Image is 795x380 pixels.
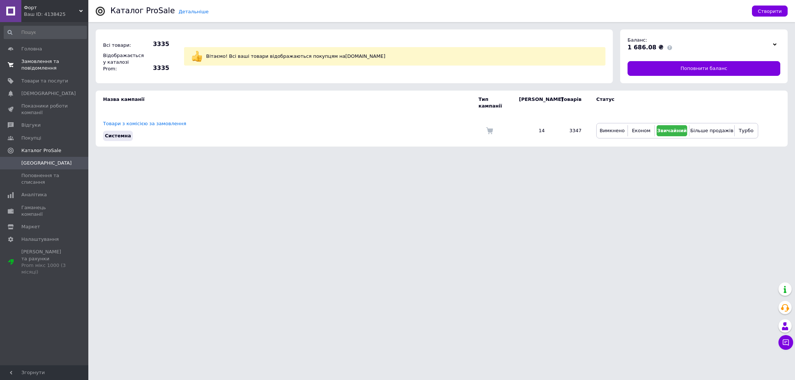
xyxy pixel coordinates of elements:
div: Вітаємо! Всі ваші товари відображаються покупцям на [DOMAIN_NAME] [204,51,600,61]
img: :+1: [191,51,202,62]
span: Аналітика [21,191,47,198]
span: Системна [105,133,131,138]
span: Гаманець компанії [21,204,68,218]
div: Всі товари: [101,40,142,50]
button: Економ [630,125,652,136]
span: Каталог ProSale [21,147,61,154]
span: Вимкнено [600,128,625,133]
span: [GEOGRAPHIC_DATA] [21,160,72,166]
img: Комісія за замовлення [486,127,493,134]
span: [PERSON_NAME] та рахунки [21,249,68,275]
span: Відгуки [21,122,40,129]
span: 3335 [144,40,169,48]
span: Маркет [21,224,40,230]
input: Пошук [4,26,87,39]
div: Відображається у каталозі Prom: [101,50,142,74]
span: Форт [24,4,79,11]
span: Поповнення та списання [21,172,68,186]
td: 14 [512,115,552,147]
div: Ваш ID: 4138425 [24,11,88,18]
span: Налаштування [21,236,59,243]
a: Детальніше [179,9,209,14]
span: Показники роботи компанії [21,103,68,116]
button: Турбо [736,125,756,136]
span: Товари та послуги [21,78,68,84]
td: Тип кампанії [478,91,512,115]
span: Економ [632,128,650,133]
span: Звичайний [657,128,687,133]
div: Prom мікс 1000 (3 місяці) [21,262,68,275]
td: [PERSON_NAME] [512,91,552,115]
a: Поповнити баланс [628,61,780,76]
span: Замовлення та повідомлення [21,58,68,71]
td: 3347 [552,115,589,147]
span: Покупці [21,135,41,141]
button: Звичайний [657,125,688,136]
button: Більше продажів [691,125,732,136]
span: 3335 [144,64,169,72]
span: Баланс: [628,37,647,43]
button: Чат з покупцем [778,335,793,350]
span: Турбо [739,128,753,133]
span: Поповнити баланс [681,65,727,72]
td: Товарів [552,91,589,115]
div: Каталог ProSale [110,7,175,15]
button: Створити [752,6,788,17]
td: Назва кампанії [96,91,478,115]
td: Статус [589,91,758,115]
span: Більше продажів [690,128,733,133]
span: 1 686.08 ₴ [628,44,664,51]
a: Товари з комісією за замовлення [103,121,186,126]
span: [DEMOGRAPHIC_DATA] [21,90,76,97]
span: Головна [21,46,42,52]
span: Створити [758,8,782,14]
button: Вимкнено [598,125,626,136]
